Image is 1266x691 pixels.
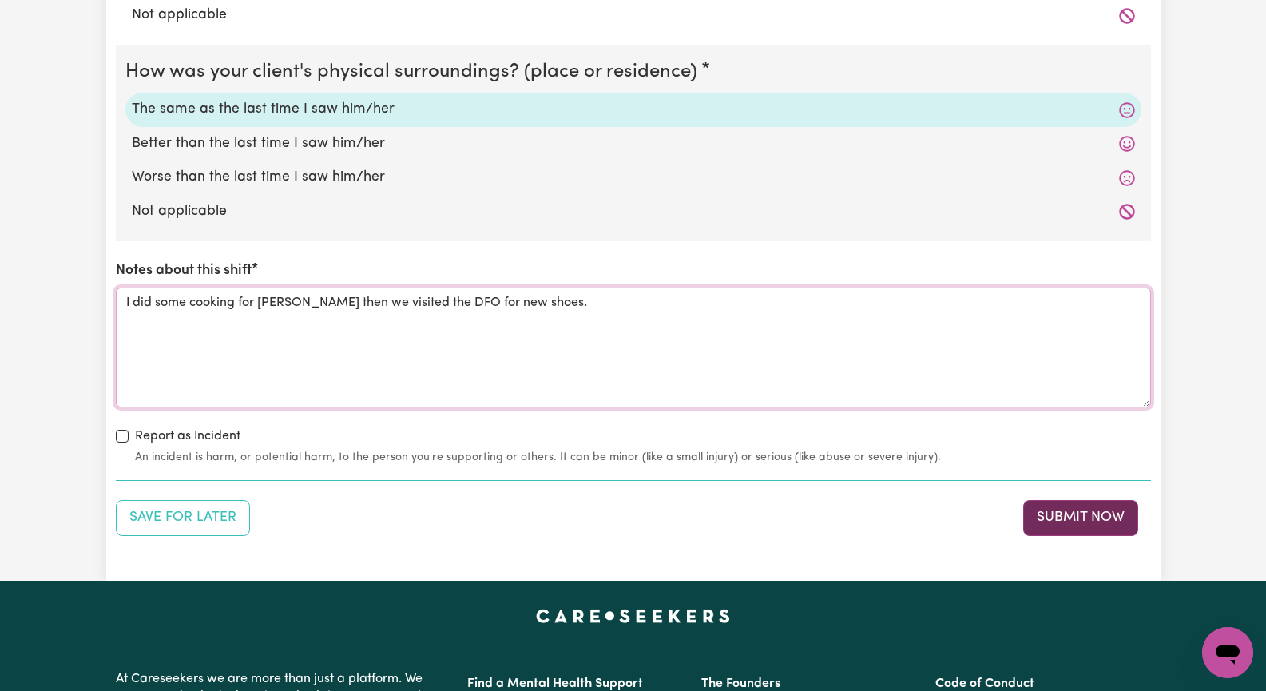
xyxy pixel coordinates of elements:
label: Worse than the last time I saw him/her [132,167,1135,188]
textarea: I did some cooking for [PERSON_NAME] then we visited the DFO for new shoes. [116,288,1151,407]
iframe: Button to launch messaging window [1202,627,1253,678]
button: Save your job report [116,500,250,535]
label: The same as the last time I saw him/her [132,99,1135,120]
legend: How was your client's physical surroundings? (place or residence) [125,58,704,86]
a: The Founders [701,677,780,690]
label: Not applicable [132,201,1135,222]
label: Report as Incident [135,427,240,446]
a: Careseekers home page [536,610,730,622]
label: Not applicable [132,5,1135,26]
small: An incident is harm, or potential harm, to the person you're supporting or others. It can be mino... [135,449,1151,466]
label: Better than the last time I saw him/her [132,133,1135,154]
a: Code of Conduct [935,677,1034,690]
button: Submit your job report [1023,500,1138,535]
label: Notes about this shift [116,260,252,281]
